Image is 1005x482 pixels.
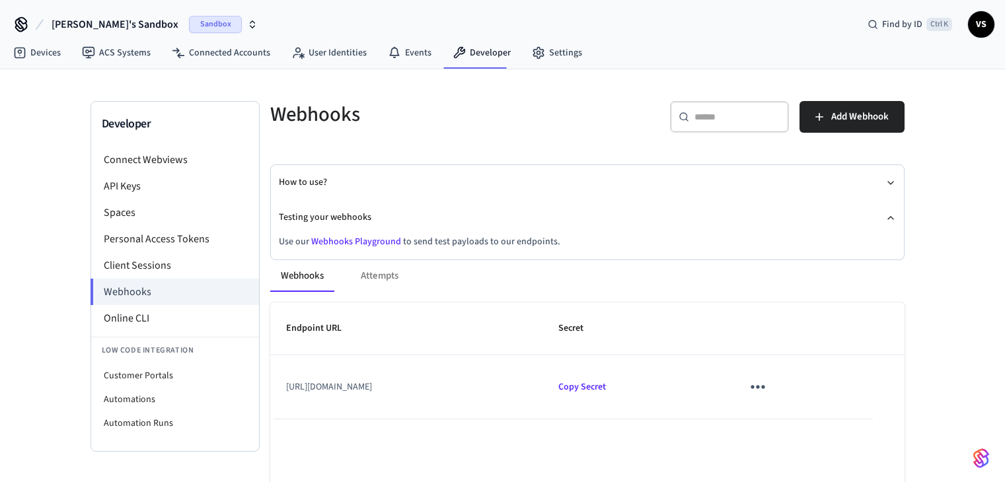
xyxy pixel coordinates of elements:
[91,199,259,226] li: Spaces
[102,115,248,133] h3: Developer
[270,101,579,128] h5: Webhooks
[71,41,161,65] a: ACS Systems
[311,235,401,248] a: Webhooks Playground
[91,173,259,199] li: API Keys
[281,41,377,65] a: User Identities
[91,226,259,252] li: Personal Access Tokens
[973,448,989,469] img: SeamLogoGradient.69752ec5.svg
[91,411,259,435] li: Automation Runs
[91,337,259,364] li: Low Code Integration
[270,355,543,419] td: [URL][DOMAIN_NAME]
[926,18,952,31] span: Ctrl K
[279,200,896,235] button: Testing your webhooks
[831,108,889,125] span: Add Webhook
[270,260,334,292] button: Webhooks
[857,13,963,36] div: Find by IDCtrl K
[91,279,259,305] li: Webhooks
[279,165,896,200] button: How to use?
[377,41,442,65] a: Events
[558,318,601,339] span: Secret
[91,305,259,331] li: Online CLI
[270,260,905,292] div: ant example
[279,235,896,259] div: Testing your webhooks
[279,235,896,249] p: Use our to send test payloads to our endpoints.
[91,388,259,411] li: Automations
[3,41,71,65] a: Devices
[91,147,259,173] li: Connect Webviews
[161,41,281,65] a: Connected Accounts
[286,318,359,339] span: Endpoint URL
[442,41,521,65] a: Developer
[558,380,606,394] span: Copied!
[52,17,178,32] span: [PERSON_NAME]'s Sandbox
[189,16,242,33] span: Sandbox
[800,101,905,133] button: Add Webhook
[91,252,259,279] li: Client Sessions
[270,302,905,419] table: sticky table
[882,18,922,31] span: Find by ID
[969,13,993,36] span: VS
[521,41,593,65] a: Settings
[91,364,259,388] li: Customer Portals
[968,11,994,38] button: VS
